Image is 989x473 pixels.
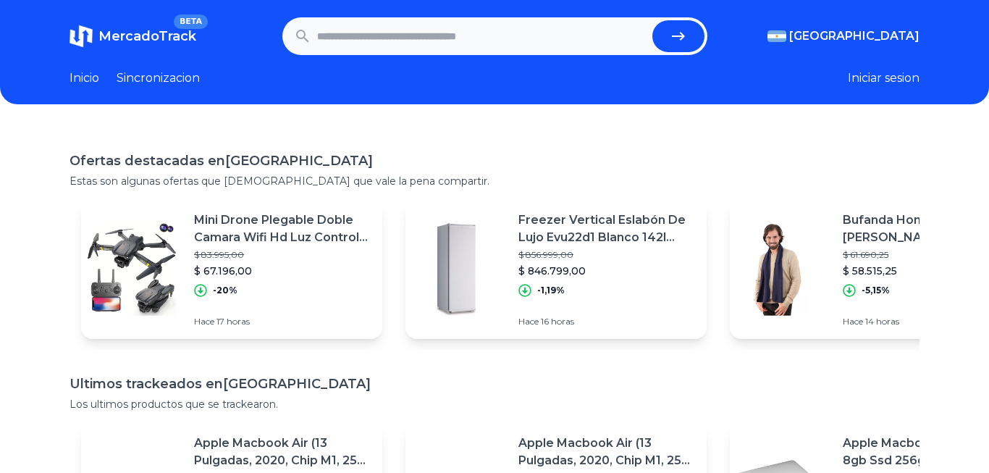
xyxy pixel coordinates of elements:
[518,435,695,469] p: Apple Macbook Air (13 Pulgadas, 2020, Chip M1, 256 Gb De Ssd, 8 Gb De Ram) - Plata
[767,28,919,45] button: [GEOGRAPHIC_DATA]
[213,285,237,296] p: -20%
[767,30,786,42] img: Argentina
[81,219,182,320] img: Featured image
[730,219,831,320] img: Featured image
[862,285,890,296] p: -5,15%
[518,249,695,261] p: $ 856.999,00
[174,14,208,29] span: BETA
[405,200,707,339] a: Featured imageFreezer Vertical Eslabón De Lujo Evu22d1 Blanco 142l 220v$ 856.999,00$ 846.799,00-1...
[70,151,919,171] h1: Ofertas destacadas en [GEOGRAPHIC_DATA]
[848,70,919,87] button: Iniciar sesion
[70,174,919,188] p: Estas son algunas ofertas que [DEMOGRAPHIC_DATA] que vale la pena compartir.
[194,264,371,278] p: $ 67.196,00
[70,374,919,394] h1: Ultimos trackeados en [GEOGRAPHIC_DATA]
[117,70,200,87] a: Sincronizacion
[518,316,695,327] p: Hace 16 horas
[70,70,99,87] a: Inicio
[70,397,919,411] p: Los ultimos productos que se trackearon.
[194,249,371,261] p: $ 83.995,00
[70,25,93,48] img: MercadoTrack
[518,264,695,278] p: $ 846.799,00
[405,219,507,320] img: Featured image
[537,285,565,296] p: -1,19%
[194,316,371,327] p: Hace 17 horas
[98,28,196,44] span: MercadoTrack
[70,25,196,48] a: MercadoTrackBETA
[194,435,371,469] p: Apple Macbook Air (13 Pulgadas, 2020, Chip M1, 256 Gb De Ssd, 8 Gb De Ram) - Plata
[194,212,371,246] p: Mini Drone Plegable Doble Camara Wifi Hd Luz Control App
[518,212,695,246] p: Freezer Vertical Eslabón De Lujo Evu22d1 Blanco 142l 220v
[789,28,919,45] span: [GEOGRAPHIC_DATA]
[81,200,382,339] a: Featured imageMini Drone Plegable Doble Camara Wifi Hd Luz Control App$ 83.995,00$ 67.196,00-20%H...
